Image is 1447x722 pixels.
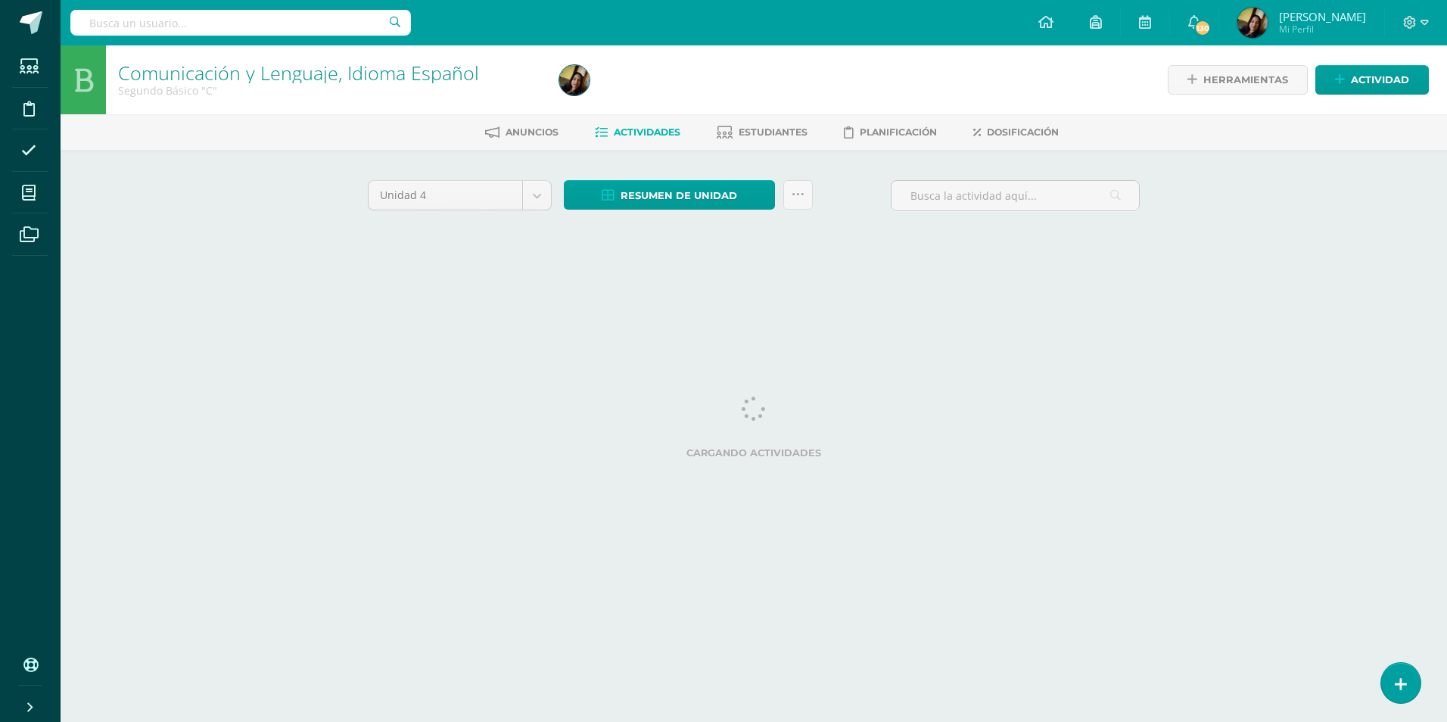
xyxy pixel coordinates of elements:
[860,126,937,138] span: Planificación
[70,10,411,36] input: Busca un usuario...
[1315,65,1429,95] a: Actividad
[1279,9,1366,24] span: [PERSON_NAME]
[485,120,559,145] a: Anuncios
[559,65,590,95] img: d3caccddea3211bd5a70dad108ead3bc.png
[368,447,1140,459] label: Cargando actividades
[717,120,808,145] a: Estudiantes
[844,120,937,145] a: Planificación
[892,181,1139,210] input: Busca la actividad aquí...
[564,180,775,210] a: Resumen de unidad
[1237,8,1268,38] img: d3caccddea3211bd5a70dad108ead3bc.png
[614,126,680,138] span: Actividades
[118,60,479,86] a: Comunicación y Lenguaje, Idioma Español
[739,126,808,138] span: Estudiantes
[1194,20,1211,36] span: 130
[369,181,551,210] a: Unidad 4
[1351,66,1409,94] span: Actividad
[1279,23,1366,36] span: Mi Perfil
[973,120,1059,145] a: Dosificación
[987,126,1059,138] span: Dosificación
[621,182,737,210] span: Resumen de unidad
[380,181,511,210] span: Unidad 4
[1168,65,1308,95] a: Herramientas
[595,120,680,145] a: Actividades
[118,83,541,98] div: Segundo Básico 'C'
[506,126,559,138] span: Anuncios
[1203,66,1288,94] span: Herramientas
[118,62,541,83] h1: Comunicación y Lenguaje, Idioma Español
